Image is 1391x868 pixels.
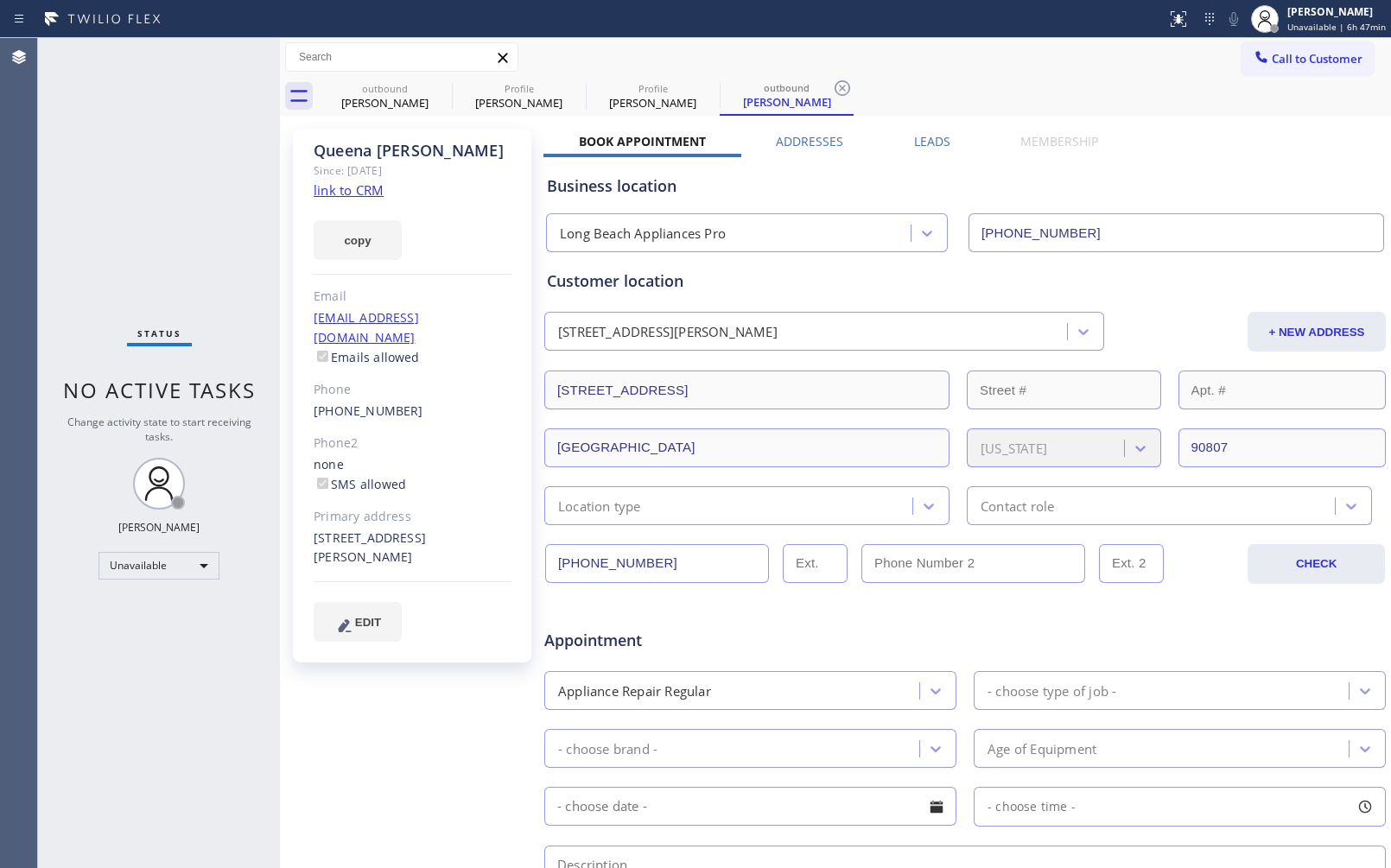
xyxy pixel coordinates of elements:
input: Phone Number [545,544,769,583]
div: Profile [454,82,584,95]
div: - choose type of job - [988,681,1116,700]
div: none [314,455,511,495]
input: Phone Number [969,213,1384,252]
div: outbound [721,81,852,94]
label: Addresses [776,133,843,149]
div: outbound [320,82,450,95]
label: Book Appointment [579,133,706,149]
input: SMS allowed [317,478,328,489]
div: Phone2 [314,434,511,453]
button: + NEW ADDRESS [1248,312,1386,352]
span: Appointment [544,629,823,652]
input: Search [286,43,518,71]
label: Leads [914,133,950,149]
input: Phone Number 2 [861,544,1085,583]
div: Mary Kerr [454,77,584,116]
div: [PERSON_NAME] [588,95,718,111]
input: City [544,428,950,467]
div: [PERSON_NAME] [118,520,200,535]
div: [PERSON_NAME] [721,94,852,110]
button: CHECK [1248,544,1385,584]
div: - choose brand - [558,738,657,758]
div: Customer location [547,269,1383,293]
span: - choose time - [988,798,1076,814]
div: Contact role [981,496,1054,516]
div: [PERSON_NAME] [1287,4,1386,19]
div: [PERSON_NAME] [454,95,584,111]
a: link to CRM [314,181,384,199]
div: Location type [558,496,641,516]
button: EDIT [314,602,402,642]
input: - choose date - [544,787,956,826]
div: Jay Trinidad [320,77,450,116]
input: Street # [967,371,1161,409]
a: [EMAIL_ADDRESS][DOMAIN_NAME] [314,309,419,345]
div: Email [314,287,511,307]
div: Mary Kerr [588,77,718,116]
input: Emails allowed [317,351,328,362]
input: ZIP [1178,428,1387,467]
div: [PERSON_NAME] [320,95,450,111]
button: copy [314,220,402,260]
input: Apt. # [1178,371,1387,409]
span: No active tasks [63,376,256,404]
div: Primary address [314,507,511,527]
div: Profile [588,82,718,95]
input: Ext. 2 [1099,544,1164,583]
div: Appliance Repair Regular [558,681,711,700]
div: Phone [314,380,511,400]
label: SMS allowed [314,476,406,492]
div: Since: [DATE] [314,161,511,181]
span: Unavailable | 6h 47min [1287,21,1386,33]
span: Status [137,327,181,339]
span: EDIT [355,616,381,629]
button: Mute [1222,7,1246,31]
div: Business location [547,174,1383,198]
div: Queena [PERSON_NAME] [314,141,511,161]
input: Address [544,371,950,409]
button: Call to Customer [1242,42,1374,75]
div: Queena William [721,77,852,114]
div: Age of Equipment [988,738,1096,758]
div: [STREET_ADDRESS][PERSON_NAME] [314,529,511,568]
div: Unavailable [98,552,219,580]
a: [PHONE_NUMBER] [314,402,423,419]
label: Membership [1020,133,1098,149]
div: [STREET_ADDRESS][PERSON_NAME] [558,322,778,342]
label: Emails allowed [314,349,420,365]
span: Change activity state to start receiving tasks. [67,415,251,444]
span: Call to Customer [1272,51,1362,67]
input: Ext. [783,544,848,583]
div: Long Beach Appliances Pro [560,224,726,244]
